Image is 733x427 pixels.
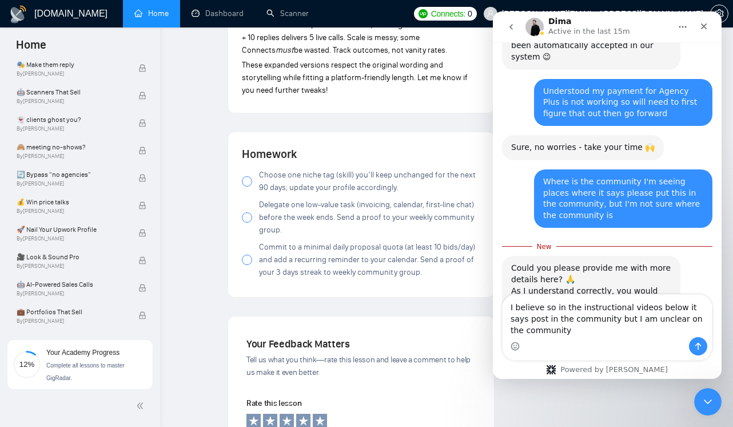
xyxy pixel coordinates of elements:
span: be wasted. Track outcomes, not vanity rates. [294,45,447,55]
em: must [276,45,294,55]
span: setting [711,9,728,18]
span: 💰 Win price talks [17,196,126,208]
span: user [487,10,495,18]
span: lock [138,92,146,100]
span: By [PERSON_NAME] [17,125,126,132]
span: Home [7,37,55,61]
a: setting [710,9,728,18]
span: By [PERSON_NAME] [17,180,126,187]
span: lock [138,256,146,264]
span: Your Feedback Matters [246,338,350,350]
iframe: Intercom live chat [694,388,722,416]
span: Tell us what you think—rate this lesson and leave a comment to help us make it even better. [246,355,471,377]
span: Rate this lesson [246,398,301,408]
span: double-left [136,400,148,412]
span: By [PERSON_NAME] [17,70,126,77]
span: 12% [13,361,41,368]
span: lock [138,64,146,72]
span: 🔄 Bypass “no agencies” [17,169,126,180]
span: Connects: [431,7,465,20]
span: These expanded versions respect the original wording and storytelling while fitting a platform-fr... [242,60,468,95]
span: lock [138,147,146,155]
span: lock [138,119,146,127]
a: homeHome [134,9,169,18]
span: lock [138,201,146,209]
span: 🚀 Nail Your Upwork Profile [17,224,126,235]
span: Your Academy Progress [46,349,119,357]
span: 🎭 Make them reply [17,59,126,70]
span: lock [138,311,146,319]
img: logo [9,5,27,23]
span: By [PERSON_NAME] [17,263,126,270]
span: 🤖 AI-Powered Sales Calls [17,279,126,290]
a: dashboardDashboard [192,9,244,18]
span: By [PERSON_NAME] [17,98,126,105]
span: 💼 Portfolios That Sell [17,306,126,318]
span: lock [138,174,146,182]
span: 0 [468,7,472,20]
span: By [PERSON_NAME] [17,290,126,297]
span: 🎥 Look & Sound Pro [17,251,126,263]
span: 🤖 Scanners That Sell [17,86,126,98]
span: Delegate one low-value task (invoicing, calendar, first-line chat) before the week ends. Send a p... [259,199,480,236]
span: lock [138,284,146,292]
span: 🙈 meeting no-shows? [17,141,126,153]
a: searchScanner [266,9,309,18]
h4: Homework [242,146,480,162]
span: By [PERSON_NAME] [17,318,126,325]
span: Choose one niche tag (skill) you’ll keep unchanged for the next 90 days; update your profile acco... [259,169,480,194]
span: By [PERSON_NAME] [17,208,126,215]
iframe: Intercom live chat [493,11,722,379]
span: lock [138,229,146,237]
span: 4 manual bids + 2 replies feels “50 %!”; 100 targeted automated bids + 10 replies delivers 5 live... [242,20,475,55]
button: setting [710,5,728,23]
span: 👻 clients ghost you? [17,114,126,125]
span: By [PERSON_NAME] [17,235,126,242]
img: upwork-logo.png [419,9,428,18]
span: By [PERSON_NAME] [17,153,126,160]
span: Complete all lessons to master GigRadar. [46,362,125,381]
span: Commit to a minimal daily proposal quota (at least 10 bids/day) and add a recurring reminder to y... [259,241,480,279]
